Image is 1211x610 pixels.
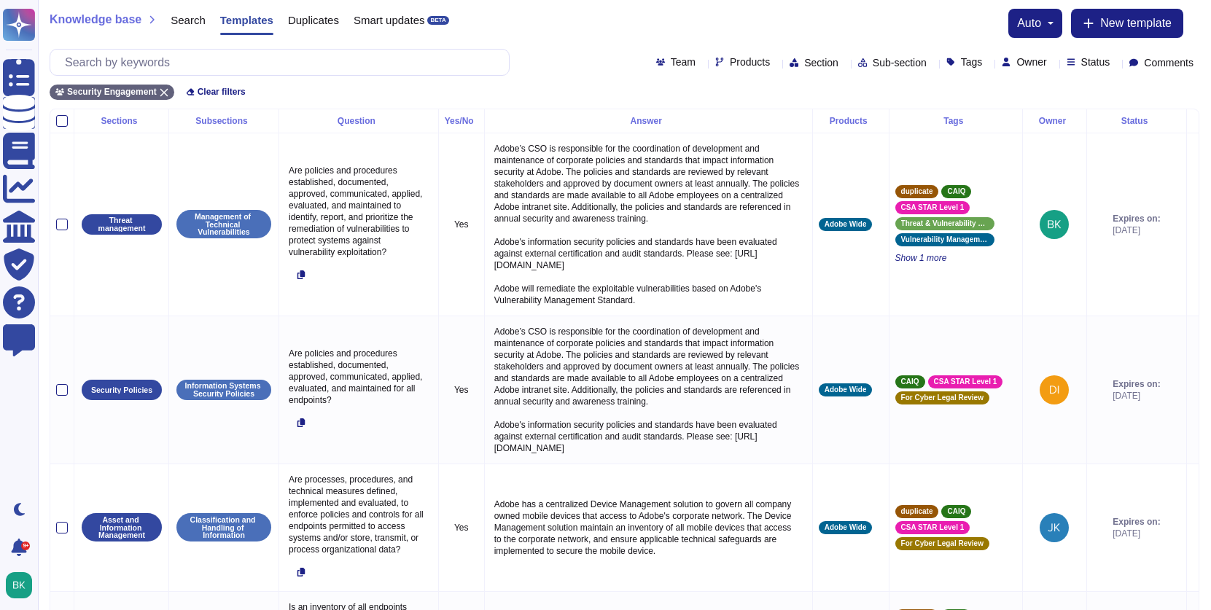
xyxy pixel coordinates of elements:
[901,540,984,547] span: For Cyber Legal Review
[1100,17,1172,29] span: New template
[934,378,997,386] span: CSA STAR Level 1
[1040,513,1069,542] img: user
[804,58,838,68] span: Section
[21,541,30,550] div: 9+
[901,220,989,227] span: Threat & Vulnerability Management
[1081,57,1110,67] span: Status
[1040,375,1069,404] img: user
[901,524,965,531] span: CSA STAR Level 1
[445,117,478,125] div: Yes/No
[285,470,432,559] p: Are processes, procedures, and technical measures defined, implemented and evaluated, to enforce ...
[182,213,266,236] p: Management of Technical Vulnerabilities
[491,495,806,560] p: Adobe has a centralized Device Management solution to govern all company owned mobile devices tha...
[58,50,509,75] input: Search by keywords
[1093,117,1180,125] div: Status
[901,378,919,386] span: CAIQ
[825,386,867,394] span: Adobe Wide
[901,508,933,515] span: duplicate
[354,15,425,26] span: Smart updates
[285,161,432,262] p: Are policies and procedures established, documented, approved, communicated, applied, evaluated, ...
[198,87,246,96] span: Clear filters
[6,572,32,598] img: user
[91,386,152,394] p: Security Policies
[1113,213,1160,224] span: Expires on:
[87,516,157,539] p: Asset and Information Management
[901,236,989,243] span: Vulnerability Management
[1113,390,1160,402] span: [DATE]
[87,216,157,232] p: Threat management
[80,117,163,125] div: Sections
[901,204,965,211] span: CSA STAR Level 1
[220,15,273,26] span: Templates
[182,382,266,397] p: Information Systems Security Policies
[671,57,696,67] span: Team
[1113,224,1160,236] span: [DATE]
[67,87,157,96] span: Security Engagement
[491,322,806,458] p: Adobe’s CSO is responsible for the coordination of development and maintenance of corporate polic...
[1017,17,1041,29] span: auto
[1113,516,1160,528] span: Expires on:
[285,344,432,410] p: Are policies and procedures established, documented, approved, communicated, applied, evaluated, ...
[825,221,867,228] span: Adobe Wide
[1113,528,1160,539] span: [DATE]
[819,117,883,125] div: Products
[1017,17,1054,29] button: auto
[730,57,770,67] span: Products
[895,252,1016,264] span: Show 1 more
[288,15,339,26] span: Duplicates
[285,117,432,125] div: Question
[947,508,965,515] span: CAIQ
[1071,9,1183,38] button: New template
[947,188,965,195] span: CAIQ
[961,57,983,67] span: Tags
[50,14,141,26] span: Knowledge base
[445,384,478,396] p: Yes
[491,139,806,310] p: Adobe’s CSO is responsible for the coordination of development and maintenance of corporate polic...
[182,516,266,539] p: Classification and Handling of Information
[1040,210,1069,239] img: user
[1029,117,1080,125] div: Owner
[1144,58,1194,68] span: Comments
[895,117,1016,125] div: Tags
[427,16,448,25] div: BETA
[445,522,478,533] p: Yes
[1016,57,1046,67] span: Owner
[445,219,478,230] p: Yes
[491,117,806,125] div: Answer
[175,117,273,125] div: Subsections
[1113,378,1160,390] span: Expires on:
[825,524,867,531] span: Adobe Wide
[3,569,42,601] button: user
[901,188,933,195] span: duplicate
[171,15,206,26] span: Search
[901,394,984,402] span: For Cyber Legal Review
[873,58,927,68] span: Sub-section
